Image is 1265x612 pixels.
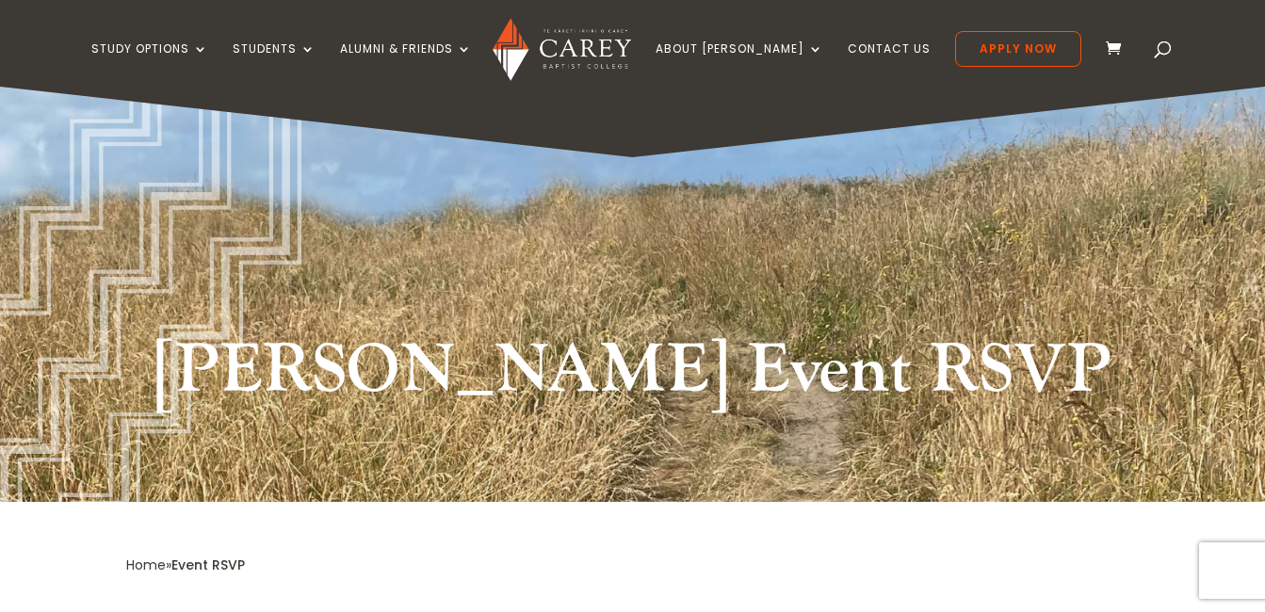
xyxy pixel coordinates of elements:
[493,18,631,81] img: Carey Baptist College
[233,42,316,87] a: Students
[340,42,472,87] a: Alumni & Friends
[126,556,166,574] a: Home
[656,42,823,87] a: About [PERSON_NAME]
[126,330,1138,420] h1: [PERSON_NAME] Event RSVP
[848,42,931,87] a: Contact Us
[171,556,245,574] span: Event RSVP
[126,556,245,574] span: »
[955,31,1081,67] a: Apply Now
[91,42,208,87] a: Study Options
